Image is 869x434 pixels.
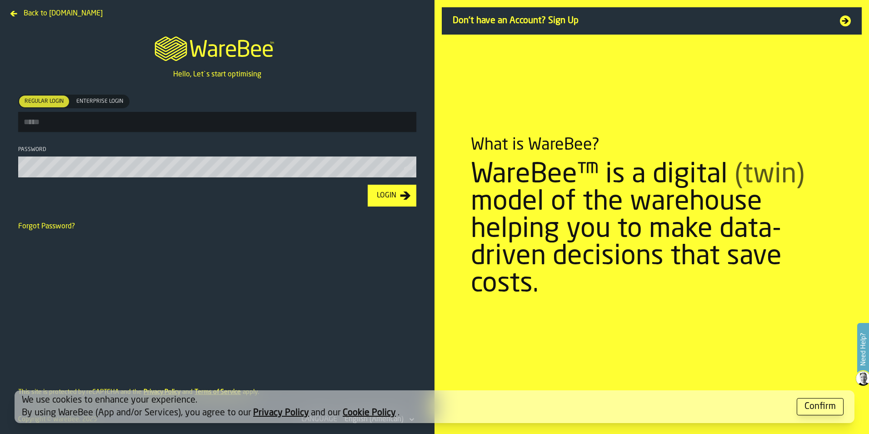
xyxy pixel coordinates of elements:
[453,15,829,27] span: Don't have an Account? Sign Up
[797,398,844,415] button: button-
[70,95,130,108] label: button-switch-multi-Enterprise Login
[373,190,400,201] div: Login
[18,95,70,108] label: button-switch-multi-Regular Login
[18,146,416,153] div: Password
[18,146,416,177] label: button-toolbar-Password
[15,390,854,423] div: alert-[object Object]
[22,394,789,419] div: We use cookies to enhance your experience. By using WareBee (App and/or Services), you agree to o...
[73,97,127,106] span: Enterprise Login
[253,409,309,418] a: Privacy Policy
[7,7,106,15] a: Back to [DOMAIN_NAME]
[404,164,415,173] button: button-toolbar-Password
[343,409,396,418] a: Cookie Policy
[71,96,129,107] div: thumb
[858,324,868,375] label: Need Help?
[734,161,804,189] span: (twin)
[18,223,75,230] a: Forgot Password?
[146,25,288,69] a: logo-header
[24,8,103,19] span: Back to [DOMAIN_NAME]
[368,185,416,207] button: button-Login
[471,161,833,298] div: WareBee™ is a digital model of the warehouse helping you to make data-driven decisions that save ...
[18,112,416,132] input: button-toolbar-[object Object]
[18,156,416,177] input: button-toolbar-Password
[804,400,836,413] div: Confirm
[173,69,261,80] p: Hello, Let`s start optimising
[18,95,416,132] label: button-toolbar-[object Object]
[471,136,599,154] div: What is WareBee?
[19,96,69,107] div: thumb
[442,7,862,35] a: Don't have an Account? Sign Up
[21,97,67,106] span: Regular Login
